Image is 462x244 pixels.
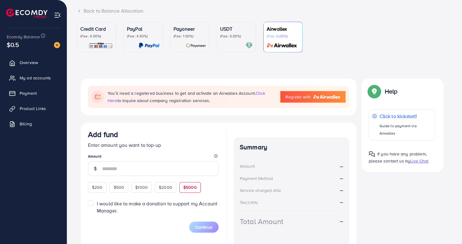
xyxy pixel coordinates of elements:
[240,199,260,205] div: Tax
[240,187,283,193] div: Service charge
[139,42,159,49] img: card
[7,40,19,49] span: $0.5
[5,72,62,84] a: My ad accounts
[54,12,61,19] img: menu
[7,34,40,40] span: Ecomdy Balance
[108,90,274,104] p: You’ll need a registered business to get and activate an Airwallex Account. to inquire about comp...
[88,154,219,161] legend: Amount
[240,143,343,151] h4: Summary
[313,95,340,99] img: logo-airwallex
[220,25,253,32] p: USDT
[114,184,124,190] span: $500
[20,75,51,81] span: My ad accounts
[369,151,375,157] img: Popup guide
[89,42,113,49] img: card
[340,187,343,193] strong: --
[5,56,62,69] a: Overview
[80,25,113,32] p: Credit Card
[127,34,159,39] p: (Fee: 4.50%)
[340,199,343,205] strong: --
[5,118,62,130] a: Billing
[88,141,219,149] p: Enter amount you want to top-up
[285,94,311,100] span: Register with
[240,163,255,169] div: Amount
[80,34,113,39] p: (Fee: 4.00%)
[280,91,346,103] a: Register with
[97,200,217,214] span: I would like to make a donation to support my Account Manager.
[20,121,32,127] span: Billing
[92,91,104,103] img: flag
[6,9,48,18] img: logo
[340,163,343,170] strong: --
[88,130,118,139] h3: Add fund
[186,42,206,49] img: card
[369,151,427,164] span: If you have any problem, please contact us by
[92,184,103,190] span: $200
[20,90,37,96] span: Payment
[436,216,457,239] iframe: Chat
[5,102,62,115] a: Product Links
[240,175,273,181] div: Payment Method
[269,188,281,193] small: (3.00%)
[385,88,398,95] p: Help
[220,34,253,39] p: (Fee: 0.00%)
[410,158,428,164] span: Live Chat
[380,112,432,120] p: Click to kickstart!
[340,218,343,225] strong: --
[20,59,38,66] span: Overview
[267,25,299,32] p: Airwallex
[174,34,206,39] p: (Fee: 1.00%)
[267,34,299,39] p: (Fee: 0.00%)
[135,184,148,190] span: $1000
[77,7,452,14] div: Back to Balance Allocation
[380,122,432,137] p: Guide to payment via Airwallex
[127,25,159,32] p: PayPal
[183,184,197,190] span: $5000
[240,216,283,227] div: Total Amount
[265,42,299,49] img: card
[340,175,343,182] strong: --
[159,184,172,190] span: $2000
[246,200,258,205] small: (3.00%)
[174,25,206,32] p: Payoneer
[5,87,62,99] a: Payment
[195,224,212,230] span: Continue
[246,42,253,49] img: card
[20,105,46,112] span: Product Links
[369,86,380,97] img: Popup guide
[54,42,60,48] img: image
[189,222,219,233] button: Continue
